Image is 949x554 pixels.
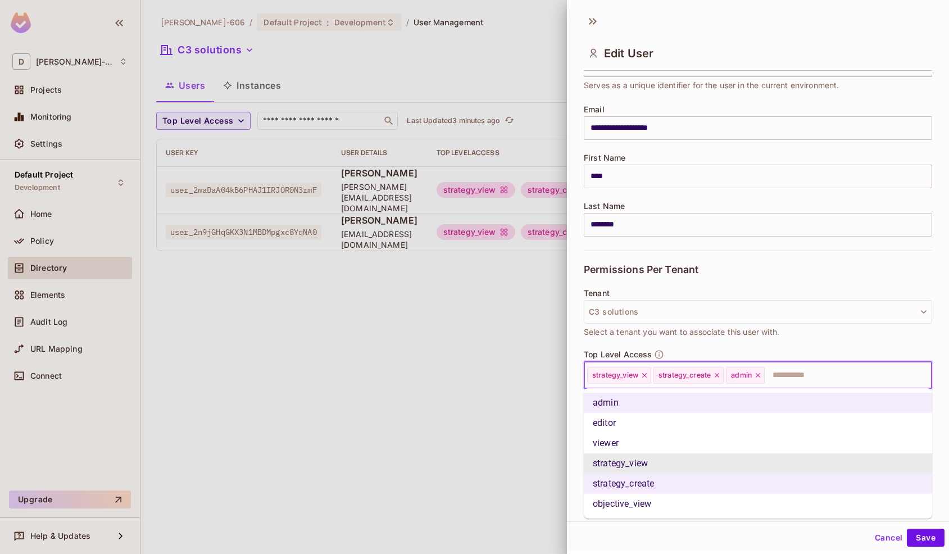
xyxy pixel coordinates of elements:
[584,433,932,453] li: viewer
[584,105,605,114] span: Email
[907,529,945,547] button: Save
[584,153,626,162] span: First Name
[584,413,932,433] li: editor
[653,367,724,384] div: strategy_create
[584,202,625,211] span: Last Name
[584,393,932,413] li: admin
[604,47,653,60] span: Edit User
[870,529,907,547] button: Cancel
[584,350,652,359] span: Top Level Access
[584,494,932,514] li: objective_view
[659,371,711,380] span: strategy_create
[584,326,779,338] span: Select a tenant you want to associate this user with.
[926,374,928,376] button: Close
[584,289,610,298] span: Tenant
[584,300,932,324] button: C3 solutions
[584,264,698,275] span: Permissions Per Tenant
[731,371,752,380] span: admin
[726,367,765,384] div: admin
[584,453,932,474] li: strategy_view
[587,367,651,384] div: strategy_view
[592,371,638,380] span: strategy_view
[584,474,932,494] li: strategy_create
[584,79,839,92] span: Serves as a unique identifier for the user in the current environment.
